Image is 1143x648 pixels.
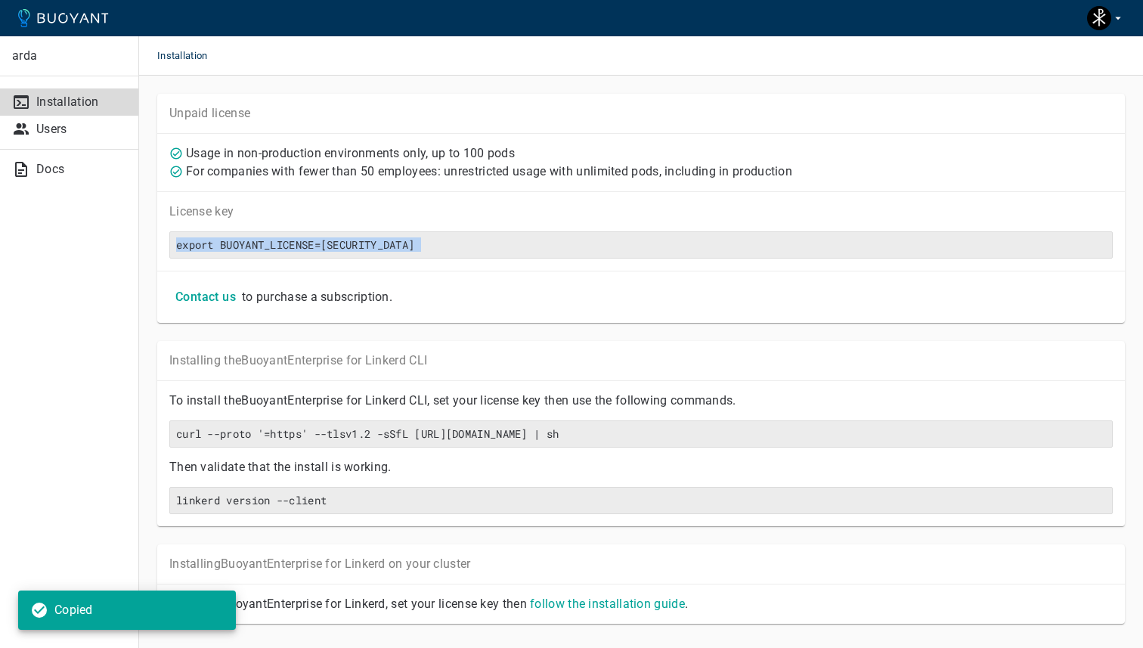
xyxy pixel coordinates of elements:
button: Contact us [169,284,242,311]
p: Then validate that the install is working. [169,460,1113,475]
p: Unpaid license [169,106,1113,121]
p: To install Buoyant Enterprise for Linkerd, set your license key then . [169,597,1113,612]
p: Installing the Buoyant Enterprise for Linkerd CLI [169,353,1113,368]
h6: linkerd version --client [176,494,1106,507]
p: Installing Buoyant Enterprise for Linkerd on your cluster [169,557,1113,572]
h6: curl --proto '=https' --tlsv1.2 -sSfL [URL][DOMAIN_NAME] | sh [176,427,1106,441]
img: I Nechita [1087,6,1111,30]
span: Installation [157,36,226,76]
h6: export BUOYANT_LICENSE=[SECURITY_DATA] [176,238,1106,252]
p: License key [169,204,1113,219]
p: to purchase a subscription. [242,290,392,305]
p: Installation [36,95,126,110]
h4: Contact us [175,290,236,305]
p: Users [36,122,126,137]
p: To install the Buoyant Enterprise for Linkerd CLI, set your license key then use the following co... [169,393,1113,408]
p: arda [12,48,126,64]
p: Docs [36,162,126,177]
p: Usage in non-production environments only, up to 100 pods [186,146,515,161]
a: follow the installation guide [530,597,685,611]
p: For companies with fewer than 50 employees: unrestricted usage with unlimited pods, including in ... [186,164,792,179]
